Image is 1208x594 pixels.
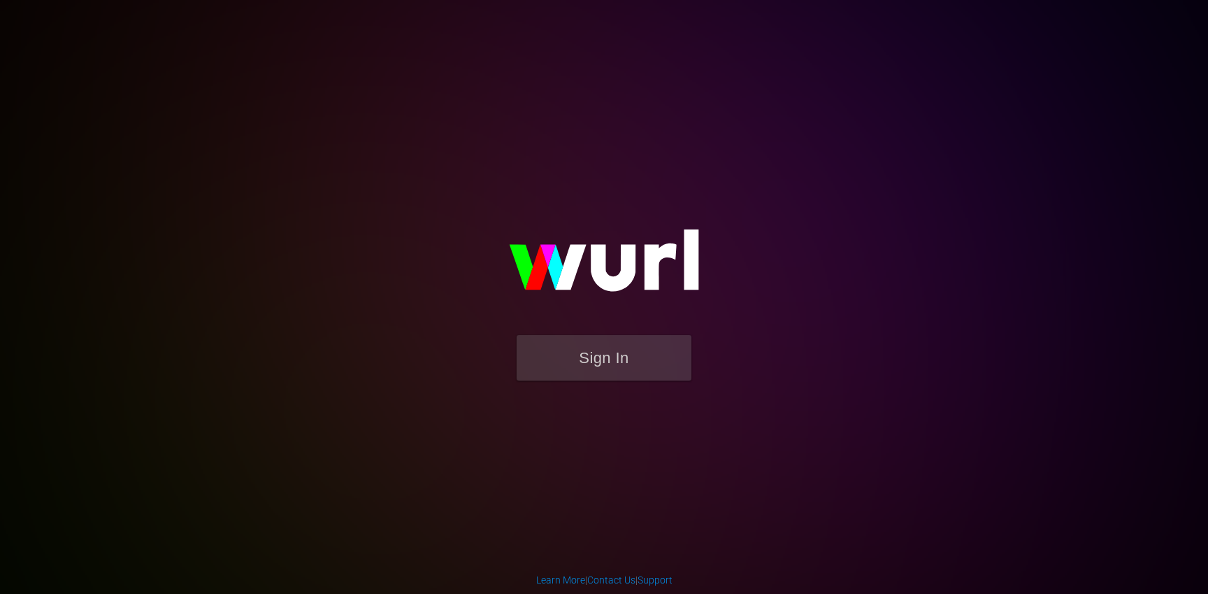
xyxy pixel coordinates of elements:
a: Learn More [536,574,585,586]
img: wurl-logo-on-black-223613ac3d8ba8fe6dc639794a292ebdb59501304c7dfd60c99c58986ef67473.svg [464,199,744,335]
div: | | [536,573,673,587]
a: Contact Us [587,574,635,586]
button: Sign In [517,335,691,381]
a: Support [638,574,673,586]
